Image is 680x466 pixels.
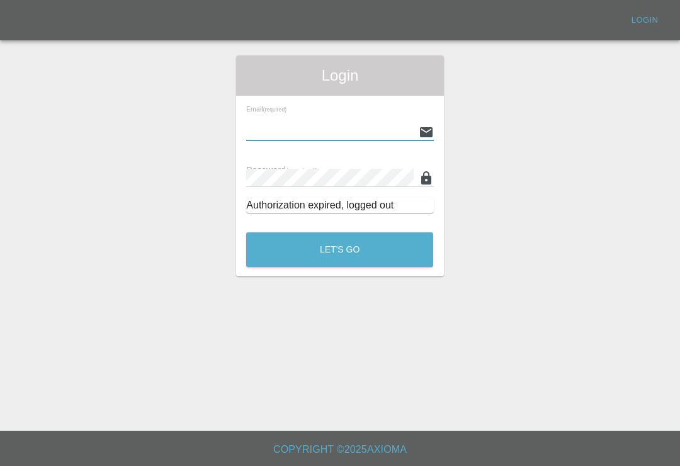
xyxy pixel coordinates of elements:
a: Login [625,11,665,30]
span: Password [246,165,317,175]
small: (required) [263,107,286,113]
div: Authorization expired, logged out [246,198,433,213]
small: (required) [286,167,317,174]
span: Email [246,105,286,113]
h6: Copyright © 2025 Axioma [10,441,670,458]
span: Login [246,65,433,86]
button: Let's Go [246,232,433,267]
